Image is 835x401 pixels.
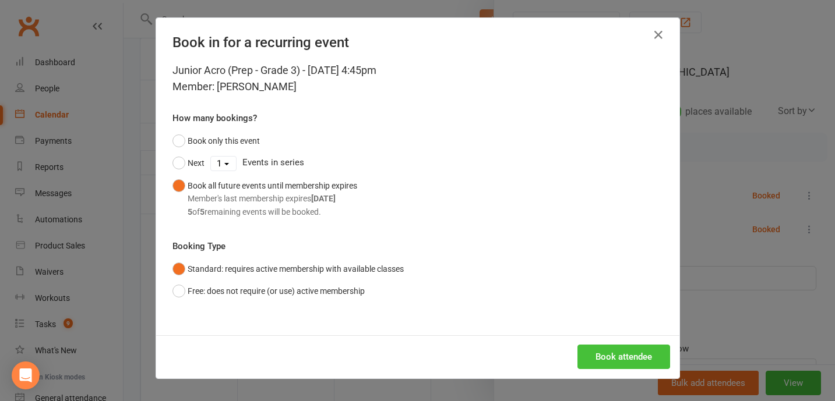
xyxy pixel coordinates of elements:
strong: 5 [200,207,205,217]
strong: [DATE] [311,194,336,203]
strong: 5 [188,207,192,217]
div: Book all future events until membership expires [188,179,357,218]
div: Events in series [172,152,663,174]
h4: Book in for a recurring event [172,34,663,51]
button: Free: does not require (or use) active membership [172,280,365,302]
button: Book only this event [172,130,260,152]
button: Book all future events until membership expiresMember's last membership expires[DATE]5of5remainin... [172,175,357,223]
label: How many bookings? [172,111,257,125]
div: of remaining events will be booked. [188,205,357,218]
div: Junior Acro (Prep - Grade 3) - [DATE] 4:45pm Member: [PERSON_NAME] [172,62,663,95]
label: Booking Type [172,239,226,253]
button: Close [649,26,668,44]
button: Next [172,152,205,174]
button: Standard: requires active membership with available classes [172,258,404,280]
div: Open Intercom Messenger [12,361,40,389]
button: Book attendee [577,345,670,369]
div: Member's last membership expires [188,192,357,205]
